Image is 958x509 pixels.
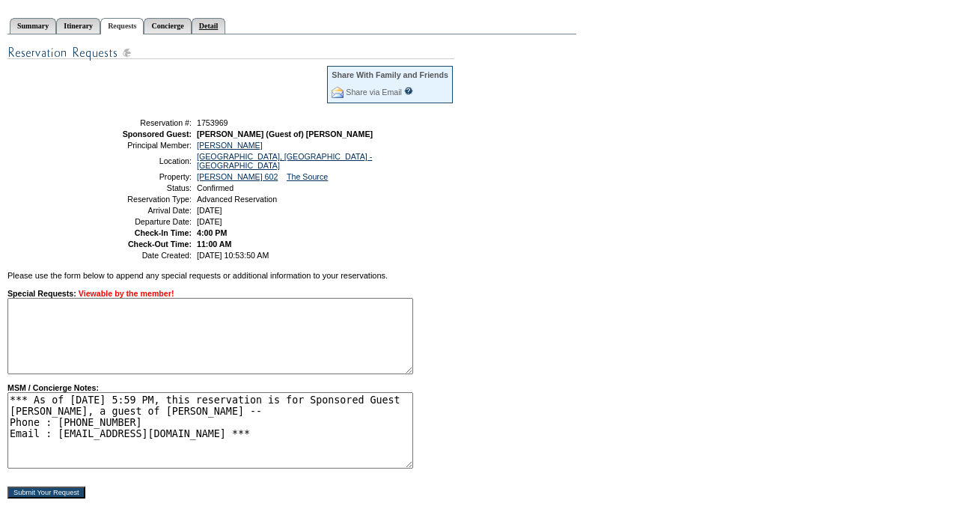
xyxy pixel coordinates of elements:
[332,70,448,79] div: Share With Family and Friends
[85,172,192,181] td: Property:
[346,88,402,97] a: Share via Email
[56,18,100,34] a: Itinerary
[79,289,174,298] span: Viewable by the member!
[85,183,192,192] td: Status:
[197,240,231,249] span: 11:00 AM
[197,118,228,127] span: 1753969
[7,289,76,298] strong: Special Requests:
[85,195,192,204] td: Reservation Type:
[85,217,192,226] td: Departure Date:
[192,18,226,34] a: Detail
[197,129,373,138] span: [PERSON_NAME] (Guest of) [PERSON_NAME]
[7,271,388,280] span: Please use the form below to append any special requests or additional information to your reserv...
[85,251,192,260] td: Date Created:
[123,129,192,138] strong: Sponsored Guest:
[85,152,192,170] td: Location:
[197,228,227,237] span: 4:00 PM
[197,141,263,150] a: [PERSON_NAME]
[85,206,192,215] td: Arrival Date:
[7,392,413,469] textarea: *** As of [DATE] 5:59 PM, this reservation is for Sponsored Guest [PERSON_NAME], a guest of [PERS...
[404,87,413,95] input: What is this?
[197,206,222,215] span: [DATE]
[287,172,328,181] a: The Source
[135,228,192,237] strong: Check-In Time:
[100,18,144,34] a: Requests
[7,487,85,499] input: Submit Your Request
[7,43,454,62] img: Special Requests
[7,383,413,470] strong: MSM / Concierge Notes:
[197,195,277,204] span: Advanced Reservation
[128,240,192,249] strong: Check-Out Time:
[10,18,56,34] a: Summary
[85,141,192,150] td: Principal Member:
[197,152,372,170] a: [GEOGRAPHIC_DATA], [GEOGRAPHIC_DATA] - [GEOGRAPHIC_DATA]
[197,251,269,260] span: [DATE] 10:53:50 AM
[85,118,192,127] td: Reservation #:
[197,217,222,226] span: [DATE]
[144,18,191,34] a: Concierge
[197,183,234,192] span: Confirmed
[197,172,278,181] a: [PERSON_NAME] 602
